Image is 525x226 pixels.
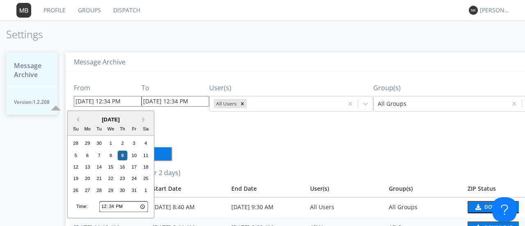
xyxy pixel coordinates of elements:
[71,139,81,148] div: Choose Sunday, September 28th, 2025
[71,174,81,184] div: Choose Sunday, October 19th, 2025
[6,53,57,89] button: Message Archive
[484,205,514,210] div: Download
[118,174,128,184] div: Choose Thursday, October 23rd, 2025
[129,162,139,172] div: Choose Friday, October 17th, 2025
[106,151,116,160] div: Choose Wednesday, October 8th, 2025
[306,180,385,197] th: User(s)
[118,185,128,195] div: Choose Thursday, October 30th, 2025
[94,162,104,172] div: Choose Tuesday, October 14th, 2025
[74,84,142,92] h3: From
[480,6,511,14] div: [PERSON_NAME] *
[141,185,151,195] div: Choose Saturday, November 1st, 2025
[82,162,92,172] div: Choose Monday, October 13th, 2025
[82,124,92,134] div: Mo
[129,185,139,195] div: Choose Friday, October 31st, 2025
[118,151,128,160] div: Choose Thursday, October 9th, 2025
[70,138,152,196] div: month 2025-10
[142,117,148,123] button: Next Month
[106,124,116,134] div: We
[82,185,92,195] div: Choose Monday, October 27th, 2025
[141,151,151,160] div: Choose Saturday, October 11th, 2025
[94,124,104,134] div: Tu
[82,151,92,160] div: Choose Monday, October 6th, 2025
[227,180,306,197] th: Toggle SortBy
[106,185,116,195] div: Choose Wednesday, October 29th, 2025
[385,180,463,197] th: Group(s)
[94,151,104,160] div: Choose Tuesday, October 7th, 2025
[148,180,227,197] th: Toggle SortBy
[141,139,151,148] div: Choose Saturday, October 4th, 2025
[6,88,57,115] button: Version:1.2.208
[141,162,151,172] div: Choose Saturday, October 18th, 2025
[94,139,104,148] div: Choose Tuesday, September 30th, 2025
[94,185,104,195] div: Choose Tuesday, October 28th, 2025
[129,139,139,148] div: Choose Friday, October 3rd, 2025
[153,203,223,211] div: [DATE] 8:40 AM
[118,139,128,148] div: Choose Thursday, October 2nd, 2025
[468,201,519,213] button: Download
[209,84,373,92] h3: User(s)
[94,174,104,184] div: Choose Tuesday, October 21st, 2025
[71,151,81,160] div: Choose Sunday, October 5th, 2025
[129,174,139,184] div: Choose Friday, October 24th, 2025
[492,197,517,222] iframe: Toggle Customer Support
[142,84,209,92] h3: To
[118,162,128,172] div: Choose Thursday, October 16th, 2025
[71,162,81,172] div: Choose Sunday, October 12th, 2025
[141,174,151,184] div: Choose Saturday, October 25th, 2025
[474,204,481,210] img: download media button
[14,98,50,105] span: Version: 1.2.208
[71,185,81,195] div: Choose Sunday, October 26th, 2025
[129,151,139,160] div: Choose Friday, October 10th, 2025
[310,203,381,211] div: All Users
[118,124,128,134] div: Th
[14,61,50,80] span: Message Archive
[71,124,81,134] div: Su
[214,99,238,108] div: All Users
[141,124,151,134] div: Sa
[16,3,31,18] img: 373638.png
[76,203,88,210] div: Time:
[82,139,92,148] div: Choose Monday, September 29th, 2025
[73,117,79,123] button: Previous Month
[129,124,139,134] div: Fr
[68,116,154,123] div: [DATE]
[238,99,247,108] div: Remove All Users
[469,6,478,15] img: 373638.png
[82,174,92,184] div: Choose Monday, October 20th, 2025
[106,139,116,148] div: Choose Wednesday, October 1st, 2025
[99,201,148,212] input: Time
[106,174,116,184] div: Choose Wednesday, October 22nd, 2025
[231,203,302,211] div: [DATE] 9:30 AM
[389,203,459,211] div: All Groups
[106,162,116,172] div: Choose Wednesday, October 15th, 2025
